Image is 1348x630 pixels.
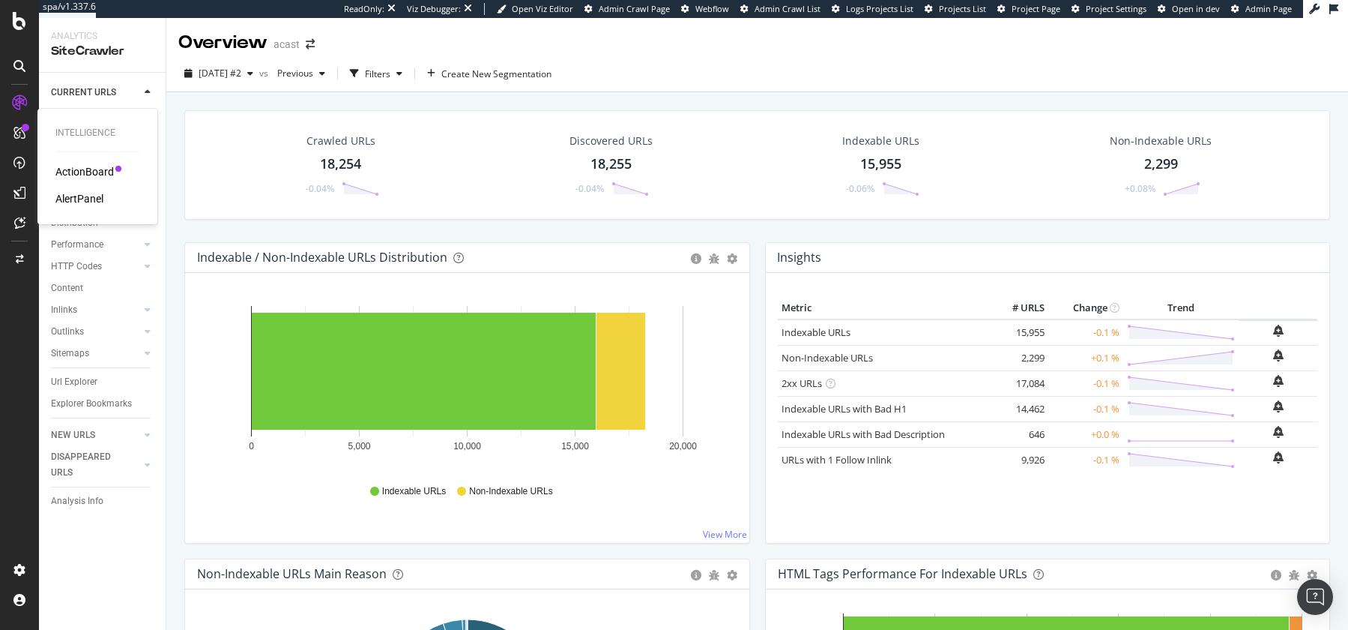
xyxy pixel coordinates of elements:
div: +0.08% [1125,182,1155,195]
div: bug [709,253,719,264]
div: gear [727,570,737,580]
a: Projects List [925,3,986,15]
a: View More [703,528,747,541]
button: Previous [271,61,331,85]
span: Open Viz Editor [512,3,573,14]
div: bell-plus [1273,400,1284,412]
button: Create New Segmentation [421,61,557,85]
div: ReadOnly: [344,3,384,15]
th: Change [1048,297,1123,319]
span: Logs Projects List [846,3,913,14]
span: Project Page [1012,3,1060,14]
div: Explorer Bookmarks [51,396,132,412]
a: Project Page [997,3,1060,15]
div: HTML Tags Performance for Indexable URLs [778,566,1027,581]
a: 2xx URLs [782,376,822,390]
div: Viz Debugger: [407,3,461,15]
span: Webflow [695,3,729,14]
span: Admin Page [1245,3,1292,14]
a: Analysis Info [51,493,155,509]
span: Open in dev [1172,3,1220,14]
div: gear [1307,570,1317,580]
a: Explorer Bookmarks [51,396,155,412]
div: ActionBoard [55,164,114,179]
a: Non-Indexable URLs [782,351,873,364]
a: Overview [51,106,155,122]
span: Admin Crawl Page [599,3,670,14]
td: +0.1 % [1048,345,1123,370]
span: Non-Indexable URLs [469,485,552,498]
div: gear [727,253,737,264]
div: Discovered URLs [569,133,653,148]
text: 10,000 [453,441,481,451]
div: Inlinks [51,302,77,318]
span: Create New Segmentation [441,67,551,80]
div: AlertPanel [55,191,103,206]
div: bell-plus [1273,426,1284,438]
div: circle-info [691,253,701,264]
a: Webflow [681,3,729,15]
td: 2,299 [988,345,1048,370]
th: Metric [778,297,989,319]
div: -0.04% [575,182,604,195]
a: URLs with 1 Follow Inlink [782,453,892,466]
span: 2025 Aug. 29th #2 [199,67,241,79]
span: Previous [271,67,313,79]
div: Filters [365,67,390,80]
td: 15,955 [988,319,1048,346]
td: -0.1 % [1048,370,1123,396]
div: Sitemaps [51,346,89,361]
text: 0 [249,441,254,451]
div: Crawled URLs [306,133,375,148]
div: Non-Indexable URLs [1110,133,1212,148]
td: 17,084 [988,370,1048,396]
td: 14,462 [988,396,1048,421]
th: # URLS [988,297,1048,319]
text: 15,000 [561,441,589,451]
div: CURRENT URLS [51,85,116,100]
button: [DATE] #2 [178,61,259,85]
td: +0.0 % [1048,421,1123,447]
div: circle-info [1271,570,1281,580]
text: 5,000 [348,441,370,451]
span: Project Settings [1086,3,1146,14]
a: Url Explorer [51,374,155,390]
td: -0.1 % [1048,447,1123,472]
a: Open Viz Editor [497,3,573,15]
span: Indexable URLs [382,485,446,498]
span: Admin Crawl List [755,3,820,14]
div: 18,255 [590,154,632,174]
text: 20,000 [669,441,697,451]
div: Performance [51,237,103,253]
div: arrow-right-arrow-left [306,39,315,49]
div: Indexable / Non-Indexable URLs Distribution [197,250,447,265]
a: Outlinks [51,324,140,340]
a: NEW URLS [51,427,140,443]
div: bell-plus [1273,375,1284,387]
div: NEW URLS [51,427,95,443]
td: 646 [988,421,1048,447]
div: bug [1289,570,1299,580]
a: Project Settings [1072,3,1146,15]
div: -0.06% [846,182,874,195]
div: 15,955 [860,154,901,174]
td: -0.1 % [1048,319,1123,346]
div: Intelligence [55,127,139,139]
div: Content [51,280,83,296]
div: 18,254 [320,154,361,174]
a: DISAPPEARED URLS [51,449,140,481]
div: bell-plus [1273,349,1284,361]
a: Performance [51,237,140,253]
div: -0.04% [306,182,334,195]
div: SiteCrawler [51,43,154,60]
a: Admin Crawl List [740,3,820,15]
a: Sitemaps [51,346,140,361]
div: Analytics [51,30,154,43]
div: Overview [51,106,87,122]
div: HTTP Codes [51,259,102,274]
a: Admin Page [1231,3,1292,15]
a: Inlinks [51,302,140,318]
a: Open in dev [1158,3,1220,15]
div: bug [709,570,719,580]
h4: Insights [777,247,821,268]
